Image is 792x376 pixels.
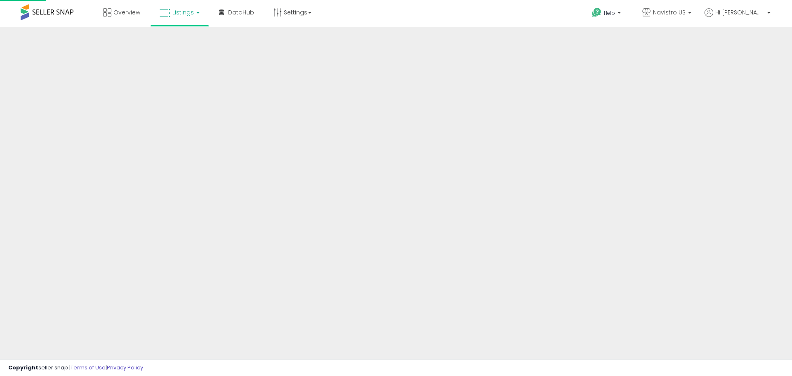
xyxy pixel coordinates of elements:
[585,1,629,27] a: Help
[653,8,686,17] span: Navistro US
[8,364,38,371] strong: Copyright
[113,8,140,17] span: Overview
[8,364,143,372] div: seller snap | |
[228,8,254,17] span: DataHub
[71,364,106,371] a: Terms of Use
[604,9,615,17] span: Help
[715,8,765,17] span: Hi [PERSON_NAME]
[592,7,602,18] i: Get Help
[705,8,771,27] a: Hi [PERSON_NAME]
[107,364,143,371] a: Privacy Policy
[172,8,194,17] span: Listings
